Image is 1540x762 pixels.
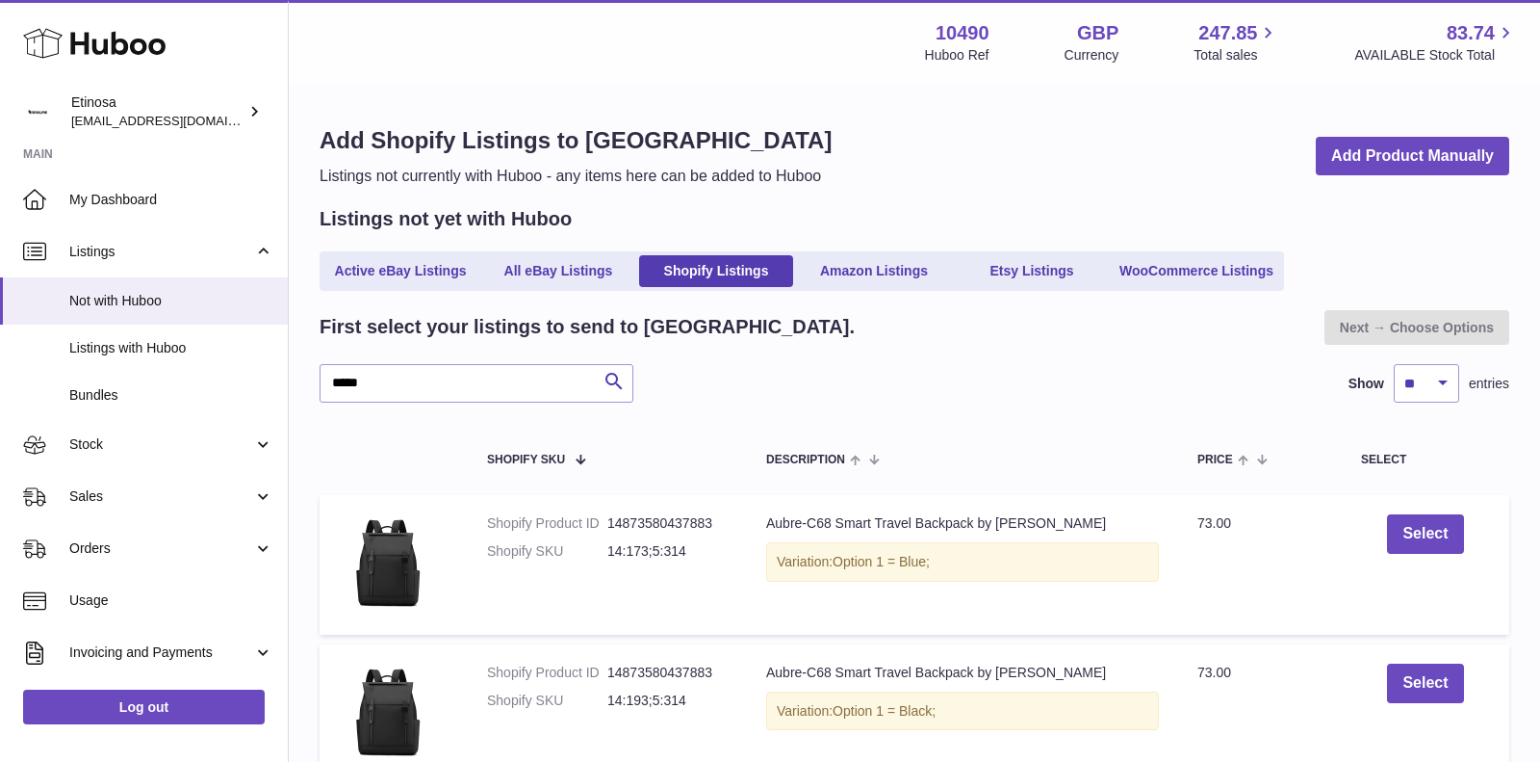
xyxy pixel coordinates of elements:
div: Currency [1065,46,1119,65]
span: Option 1 = Black; [833,703,936,719]
span: Listings [69,243,253,261]
span: 73.00 [1197,665,1231,680]
span: 247.85 [1198,20,1257,46]
h2: Listings not yet with Huboo [320,206,572,232]
div: Huboo Ref [925,46,989,65]
a: Active eBay Listings [323,255,477,287]
span: Sales [69,487,253,506]
strong: 10490 [936,20,989,46]
button: Select [1387,664,1463,703]
span: Stock [69,435,253,454]
a: Etsy Listings [955,255,1109,287]
p: Listings not currently with Huboo - any items here can be added to Huboo [320,166,832,187]
span: Option 1 = Blue; [833,554,930,569]
span: My Dashboard [69,191,273,209]
a: Amazon Listings [797,255,951,287]
a: 247.85 Total sales [1193,20,1279,65]
label: Show [1348,375,1384,393]
span: Price [1197,454,1233,466]
dd: 14:173;5:314 [607,542,728,561]
strong: GBP [1077,20,1118,46]
span: AVAILABLE Stock Total [1354,46,1517,65]
dd: 14873580437883 [607,664,728,682]
span: Not with Huboo [69,292,273,310]
dt: Shopify SKU [487,692,607,710]
span: Usage [69,591,273,610]
a: All eBay Listings [481,255,635,287]
img: Wolphuk@gmail.com [23,97,52,126]
dt: Shopify Product ID [487,514,607,533]
dt: Shopify SKU [487,542,607,561]
span: Description [766,454,845,466]
div: Aubre-C68 Smart Travel Backpack by [PERSON_NAME] [766,664,1159,682]
div: Variation: [766,542,1159,582]
span: Shopify SKU [487,454,565,466]
div: Select [1361,454,1490,466]
a: Log out [23,690,265,724]
button: Select [1387,514,1463,554]
span: 73.00 [1197,515,1231,531]
dd: 14873580437883 [607,514,728,533]
span: Listings with Huboo [69,339,273,357]
span: entries [1469,375,1509,393]
h1: Add Shopify Listings to [GEOGRAPHIC_DATA] [320,125,832,156]
span: Total sales [1193,46,1279,65]
div: Variation: [766,692,1159,731]
span: [EMAIL_ADDRESS][DOMAIN_NAME] [71,113,283,128]
span: 83.74 [1447,20,1495,46]
a: 83.74 AVAILABLE Stock Total [1354,20,1517,65]
a: WooCommerce Listings [1113,255,1280,287]
img: Sd061e60904d04868b13919210a4efcbfB.webp [339,514,435,611]
a: Shopify Listings [639,255,793,287]
div: Aubre-C68 Smart Travel Backpack by [PERSON_NAME] [766,514,1159,533]
span: Invoicing and Payments [69,644,253,662]
img: Sd061e60904d04868b13919210a4efcbfB.webp [339,664,435,760]
h2: First select your listings to send to [GEOGRAPHIC_DATA]. [320,314,855,340]
div: Etinosa [71,93,244,130]
dt: Shopify Product ID [487,664,607,682]
span: Bundles [69,386,273,405]
dd: 14:193;5:314 [607,692,728,710]
a: Add Product Manually [1316,137,1509,176]
span: Orders [69,539,253,558]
